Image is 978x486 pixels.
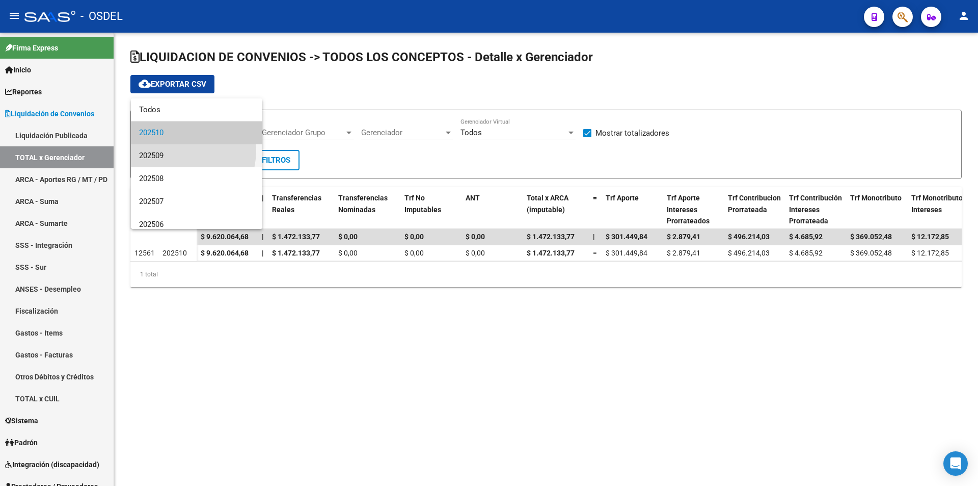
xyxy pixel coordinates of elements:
div: Open Intercom Messenger [943,451,968,476]
span: 202508 [139,167,254,190]
span: 202507 [139,190,254,213]
span: 202509 [139,144,254,167]
span: 202510 [139,121,254,144]
span: Todos [139,98,254,121]
span: 202506 [139,213,254,236]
